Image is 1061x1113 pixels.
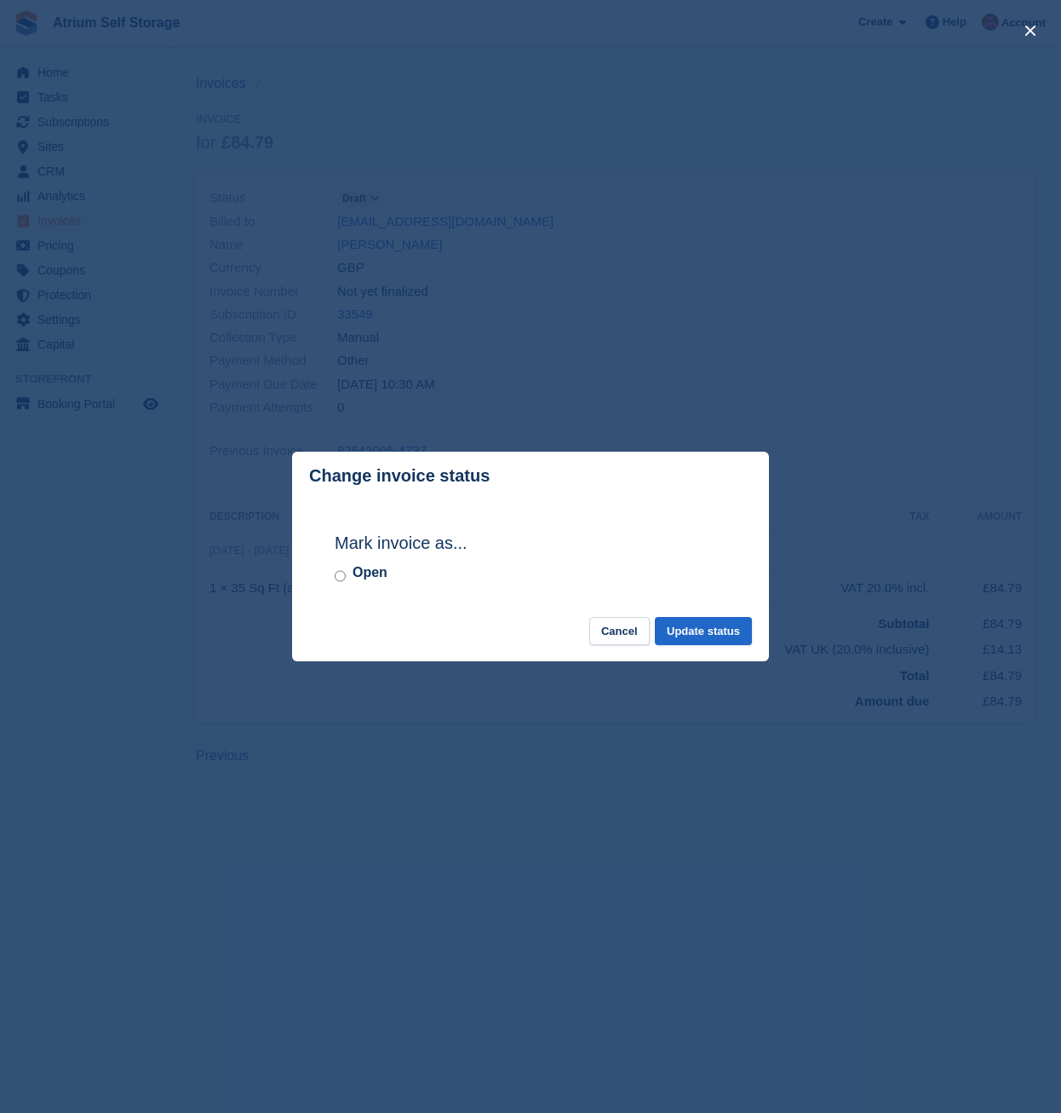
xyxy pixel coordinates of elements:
button: Update status [655,617,752,645]
button: Cancel [589,617,650,645]
button: close [1017,17,1044,44]
p: Change invoice status [309,466,490,486]
label: Open [353,562,387,583]
h2: Mark invoice as... [335,530,726,556]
